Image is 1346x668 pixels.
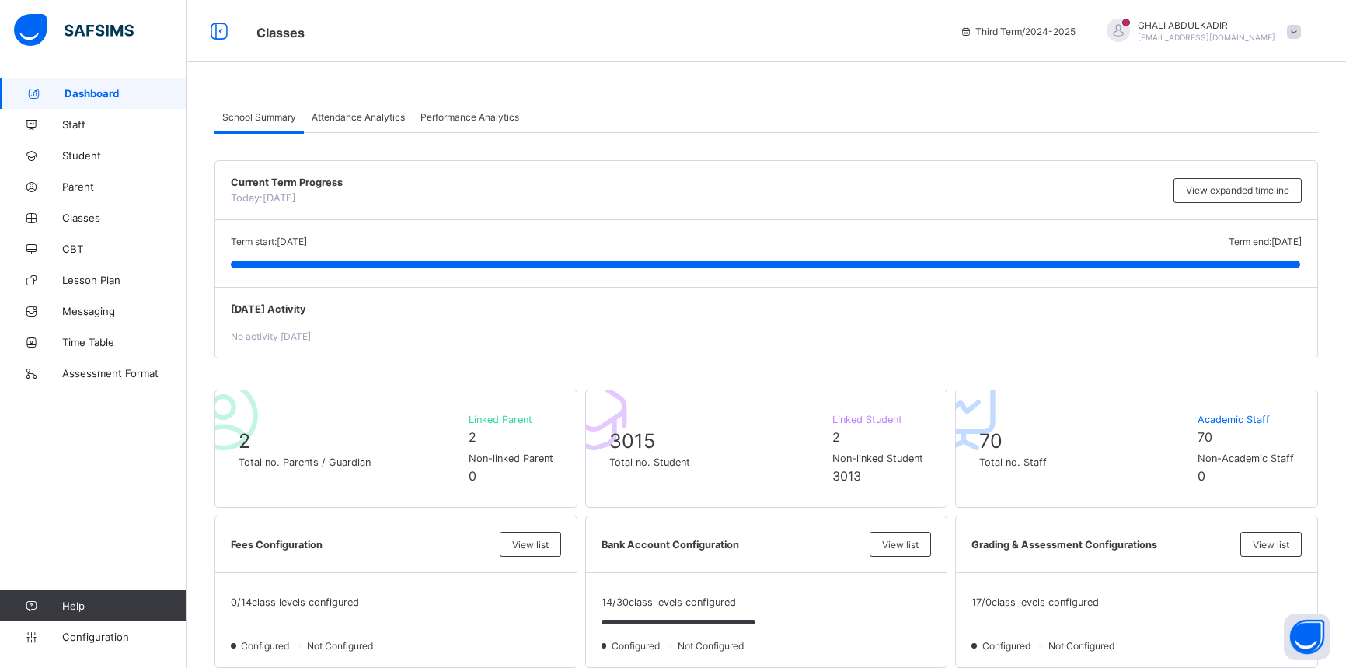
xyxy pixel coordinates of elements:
span: 3013 [832,468,861,484]
span: Linked Parent [469,414,553,425]
span: [EMAIL_ADDRESS][DOMAIN_NAME] [1138,33,1275,42]
span: Linked Student [832,414,923,425]
span: Lesson Plan [62,274,187,286]
span: 2 [239,429,250,453]
span: Parent [62,180,187,193]
span: Bank Account Configuration [602,539,863,551]
span: Non-linked Parent [469,453,553,464]
span: Fees Configuration [231,539,492,551]
span: Total no. Student [609,456,825,468]
span: 14 / 30 class levels configured [602,596,736,608]
span: Configured [981,640,1035,652]
span: Classes [62,212,187,224]
span: View list [882,539,919,551]
span: Configured [239,640,294,652]
span: Performance Analytics [420,111,519,123]
span: Grading & Assessment Configurations [971,539,1233,551]
span: 70 [979,429,1003,453]
span: 0 [1198,468,1205,484]
span: Not Configured [1047,640,1119,652]
span: Student [62,149,187,162]
span: 0 [469,468,476,484]
span: Dashboard [65,87,187,100]
span: Academic Staff [1198,414,1294,425]
span: No activity [DATE] [231,331,311,342]
span: Today: [DATE] [231,192,296,204]
span: Current Term Progress [231,177,1166,188]
span: Non-Academic Staff [1198,453,1294,464]
span: Not Configured [305,640,378,652]
span: Term start: [DATE] [231,236,307,247]
span: [DATE] Activity [231,303,1302,315]
span: 0 / 14 class levels configured [231,596,359,608]
span: Staff [62,118,187,131]
span: Configured [610,640,664,652]
span: Term end: [DATE] [1229,236,1302,247]
span: Not Configured [676,640,748,652]
span: Assessment Format [62,367,187,379]
span: Help [62,600,186,612]
span: Time Table [62,336,187,348]
span: Classes [256,25,305,40]
div: GHALI ABDULKADIR [1091,19,1309,44]
span: session/term information [960,26,1076,37]
span: Total no. Parents / Guardian [239,456,461,468]
span: Non-linked Student [832,453,923,464]
span: Attendance Analytics [312,111,405,123]
img: safsims [14,14,134,47]
span: 2 [469,429,476,445]
span: View list [512,539,549,551]
span: 17 / 0 class levels configured [971,596,1099,608]
span: 3015 [609,429,655,453]
span: View expanded timeline [1186,184,1289,196]
span: School Summary [222,111,296,123]
span: GHALI ABDULKADIR [1138,19,1275,31]
span: View list [1253,539,1289,551]
span: Configuration [62,631,186,643]
span: Total no. Staff [979,456,1190,468]
span: CBT [62,243,187,255]
span: 2 [832,429,840,445]
button: Open asap [1284,614,1330,660]
span: 70 [1198,429,1212,445]
span: Messaging [62,305,187,317]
